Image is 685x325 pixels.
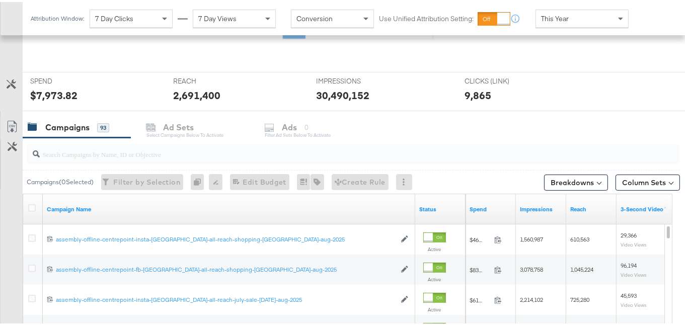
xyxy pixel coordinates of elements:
span: 7 Day Clicks [95,12,133,21]
a: Your campaign name. [47,203,411,211]
a: The number of people your ad was served to. [570,203,613,211]
span: 2,214,102 [520,294,543,301]
input: Search Campaigns by Name, ID or Objective [40,138,622,158]
label: Active [423,244,446,251]
span: $463.00 [470,234,490,241]
a: Shows the current state of your Ad Campaign. [419,203,462,211]
a: assembly-offline-centrepoint-insta-[GEOGRAPHIC_DATA]-all-reach-july-sale-[DATE]-aug-2025 [56,294,396,302]
sub: Video Views [621,270,647,276]
sub: Video Views [621,239,647,246]
a: assembly-offline-centrepoint-insta-[GEOGRAPHIC_DATA]-all-reach-shopping-[GEOGRAPHIC_DATA]-aug-2025 [56,233,396,242]
span: 7 Day Views [198,12,237,21]
span: 725,280 [570,294,589,301]
span: 1,045,224 [570,264,593,271]
span: This Year [541,12,569,21]
span: 3,078,758 [520,264,543,271]
sub: Video Views [621,300,647,306]
a: assembly-offline-centrepoint-fb-[GEOGRAPHIC_DATA]-all-reach-shopping-[GEOGRAPHIC_DATA]-aug-2025 [56,264,396,272]
div: Campaigns [45,120,90,131]
span: Conversion [296,12,333,21]
label: Active [423,304,446,311]
span: $617.00 [470,294,490,302]
label: Active [423,274,446,281]
span: 610,563 [570,233,589,241]
span: 1,560,987 [520,233,543,241]
div: Attribution Window: [30,13,85,20]
button: Breakdowns [544,173,608,189]
div: 93 [97,121,109,130]
span: $833.00 [470,264,490,272]
button: Column Sets [616,173,680,189]
div: Campaigns ( 0 Selected) [27,176,94,185]
a: The total amount spent to date. [470,203,512,211]
div: 0 [191,172,209,188]
span: 29,366 [621,229,637,237]
span: 45,593 [621,290,637,297]
span: 96,194 [621,260,637,267]
a: The number of times your ad was served. On mobile apps an ad is counted as served the first time ... [520,203,562,211]
label: Use Unified Attribution Setting: [379,12,474,22]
